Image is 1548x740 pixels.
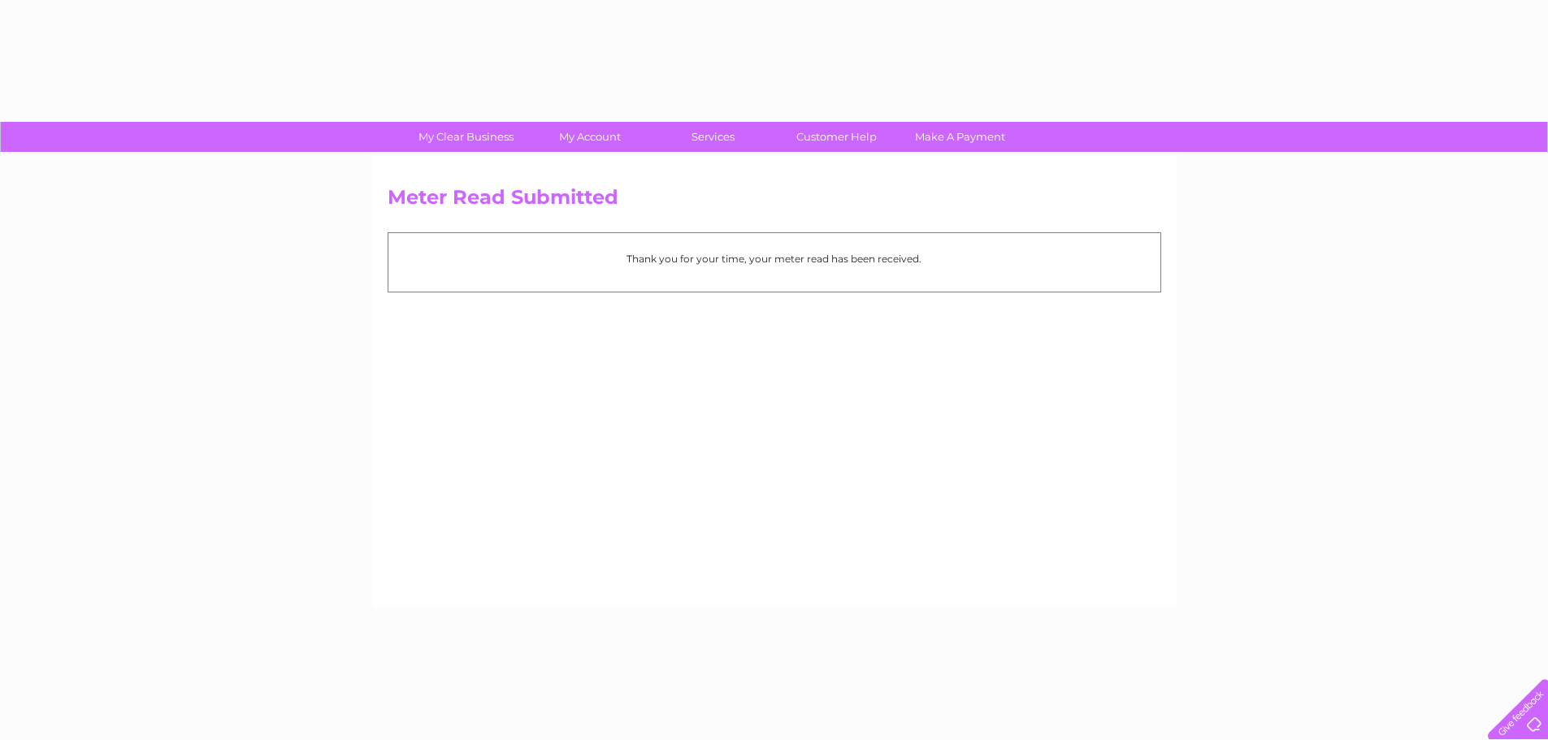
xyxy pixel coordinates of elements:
[388,186,1161,217] h2: Meter Read Submitted
[399,122,533,152] a: My Clear Business
[523,122,657,152] a: My Account
[770,122,904,152] a: Customer Help
[646,122,780,152] a: Services
[893,122,1027,152] a: Make A Payment
[397,251,1152,266] p: Thank you for your time, your meter read has been received.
